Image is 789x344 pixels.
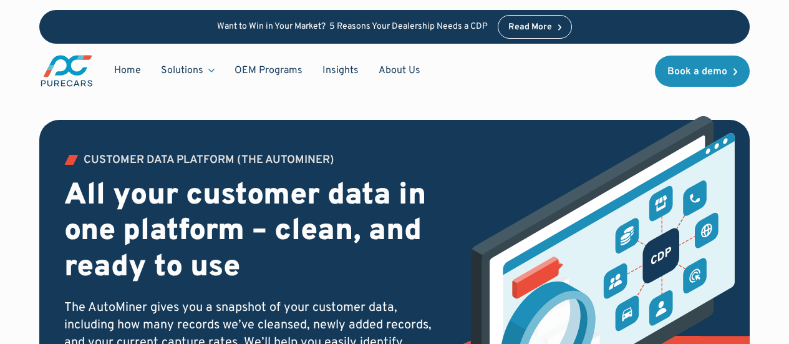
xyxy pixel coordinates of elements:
[39,54,94,88] img: purecars logo
[225,59,312,82] a: OEM Programs
[64,179,442,287] h2: All your customer data in one platform – clean, and ready to use
[498,15,573,39] a: Read More
[104,59,151,82] a: Home
[655,56,750,87] a: Book a demo
[369,59,430,82] a: About Us
[151,59,225,82] div: Solutions
[161,64,203,77] div: Solutions
[667,67,727,77] div: Book a demo
[217,22,488,32] p: Want to Win in Your Market? 5 Reasons Your Dealership Needs a CDP
[84,155,334,166] div: Customer Data PLATFORM (The Autominer)
[508,23,552,32] div: Read More
[312,59,369,82] a: Insights
[39,54,94,88] a: main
